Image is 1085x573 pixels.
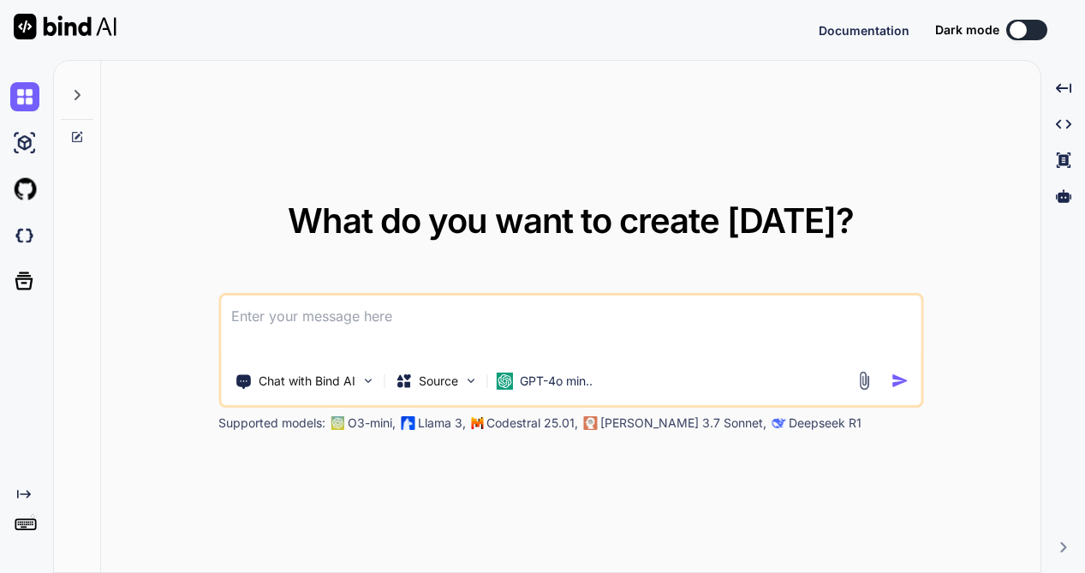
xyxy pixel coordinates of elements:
span: Documentation [819,23,909,38]
img: Pick Models [463,373,478,388]
img: Pick Tools [361,373,375,388]
img: Llama2 [401,416,414,430]
img: claude [583,416,597,430]
img: Bind AI [14,14,116,39]
p: Codestral 25.01, [486,415,578,432]
p: Source [419,373,458,390]
span: What do you want to create [DATE]? [288,200,854,242]
p: Llama 3, [418,415,466,432]
p: Supported models: [218,415,325,432]
p: GPT-4o min.. [520,373,593,390]
img: icon [891,372,909,390]
span: Dark mode [935,21,999,39]
p: [PERSON_NAME] 3.7 Sonnet, [600,415,766,432]
img: darkCloudIdeIcon [10,221,39,250]
img: GPT-4 [331,416,344,430]
img: Mistral-AI [471,417,483,429]
img: attachment [854,371,873,391]
p: Deepseek R1 [789,415,861,432]
img: githubLight [10,175,39,204]
p: Chat with Bind AI [259,373,355,390]
button: Documentation [819,21,909,39]
img: GPT-4o mini [496,373,513,390]
img: chat [10,82,39,111]
img: claude [772,416,785,430]
img: ai-studio [10,128,39,158]
p: O3-mini, [348,415,396,432]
